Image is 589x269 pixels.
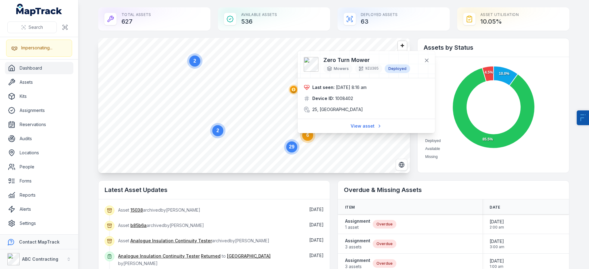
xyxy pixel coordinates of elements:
div: Overdue [373,259,396,268]
span: Asset archived by [PERSON_NAME] [118,238,269,243]
a: Dashboard [5,62,73,74]
span: [DATE] [490,258,504,264]
div: Overdue [373,220,396,229]
a: Reservations [5,118,73,131]
span: 25, [GEOGRAPHIC_DATA] [312,106,363,113]
strong: ABC Contracting [22,256,58,262]
text: 29 [289,144,294,149]
span: [DATE] [309,253,324,258]
span: [DATE] [490,238,504,244]
span: [DATE] [309,237,324,243]
a: Forms [5,175,73,187]
a: Audits [5,133,73,145]
a: b85b6a [130,222,147,229]
span: 1008402 [335,95,353,102]
time: 27/03/2025, 8:16:24 am [336,85,367,90]
a: Alerts [5,203,73,215]
text: 6 [306,133,309,138]
span: Available [425,147,440,151]
a: [GEOGRAPHIC_DATA] [227,253,271,259]
span: Item [345,205,355,210]
a: Locations [5,147,73,159]
a: Returned [201,253,221,259]
span: Deployed [425,139,441,143]
span: 3:00 am [490,244,504,249]
a: Analogue Insulation Continuity Tester [118,253,200,259]
time: 02/09/2025, 3:03:47 pm [309,207,324,212]
h2: Assets by Status [424,43,563,52]
a: MapTrack [16,4,62,16]
a: Assets [5,76,73,88]
div: NIU305 [355,64,382,73]
span: Date [490,205,500,210]
button: Zoom out [398,50,407,59]
strong: Assignment [345,238,370,244]
a: 15038 [130,207,143,213]
span: [DATE] 8:16 am [336,85,367,90]
strong: Assignment [345,257,370,263]
h2: Overdue & Missing Assets [344,186,563,194]
strong: Device ID: [312,95,334,102]
a: People [5,161,73,173]
a: Analogue Insulation Continuity Tester [130,238,212,244]
time: 30/11/2024, 3:00:00 am [490,238,504,249]
button: Search [7,21,57,33]
a: Settings [5,217,73,229]
time: 02/09/2025, 3:03:34 pm [309,222,324,227]
strong: Contact MapTrack [19,239,60,244]
a: Assignments [5,104,73,117]
a: Assignment3 assets [345,238,370,250]
span: Asset archived by [PERSON_NAME] [118,223,204,228]
button: Zoom in [398,41,407,50]
time: 31/08/2024, 2:00:00 am [490,219,504,230]
span: Search [29,24,43,30]
span: 1 asset [345,224,370,230]
a: View asset [347,120,386,132]
canvas: Map [98,38,410,173]
text: 2 [217,128,219,133]
a: Reports [5,189,73,201]
time: 31/01/2025, 1:00:00 am [490,258,504,269]
div: Overdue [373,240,396,248]
span: 3 assets [345,244,370,250]
span: [DATE] [490,219,504,225]
span: Mowers [334,66,349,71]
time: 02/09/2025, 3:02:43 pm [309,237,324,243]
span: Asset archived by [PERSON_NAME] [118,207,200,213]
h2: Latest Asset Updates [105,186,324,194]
h3: Zero Turn Mower [323,56,410,64]
span: Missing [425,155,438,159]
strong: Assignment [345,218,370,224]
span: to by [PERSON_NAME] [118,253,271,266]
button: Switch to Satellite View [396,159,407,171]
span: 2:00 am [490,225,504,230]
span: 1:00 am [490,264,504,269]
text: 2 [194,58,196,63]
a: Kits [5,90,73,102]
div: Deployed [385,64,410,73]
div: Impersonating... [21,45,52,51]
time: 02/09/2025, 3:02:40 pm [309,253,324,258]
span: [DATE] [309,207,324,212]
strong: Last seen: [312,84,335,90]
span: [DATE] [309,222,324,227]
a: Assignment1 asset [345,218,370,230]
